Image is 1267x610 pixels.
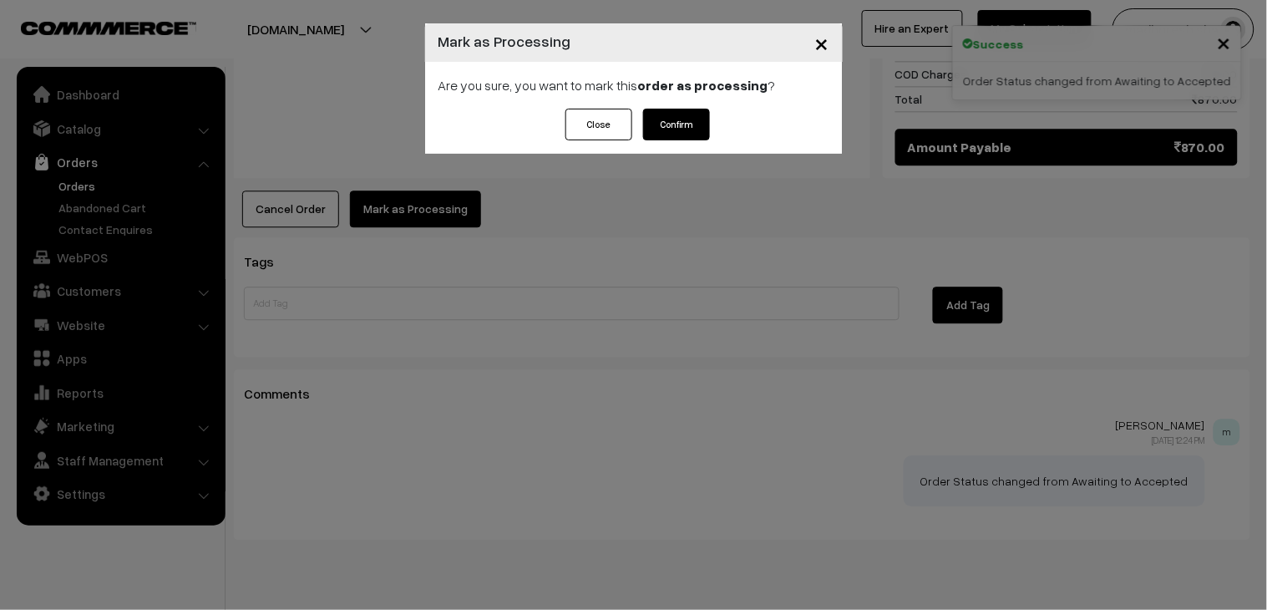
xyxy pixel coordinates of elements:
button: Close [565,109,632,140]
button: Close [802,17,843,69]
span: × [815,27,829,58]
button: Confirm [643,109,710,140]
div: Are you sure, you want to mark this ? [425,62,843,109]
strong: order as processing [638,77,768,94]
h4: Mark as Processing [438,30,571,53]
